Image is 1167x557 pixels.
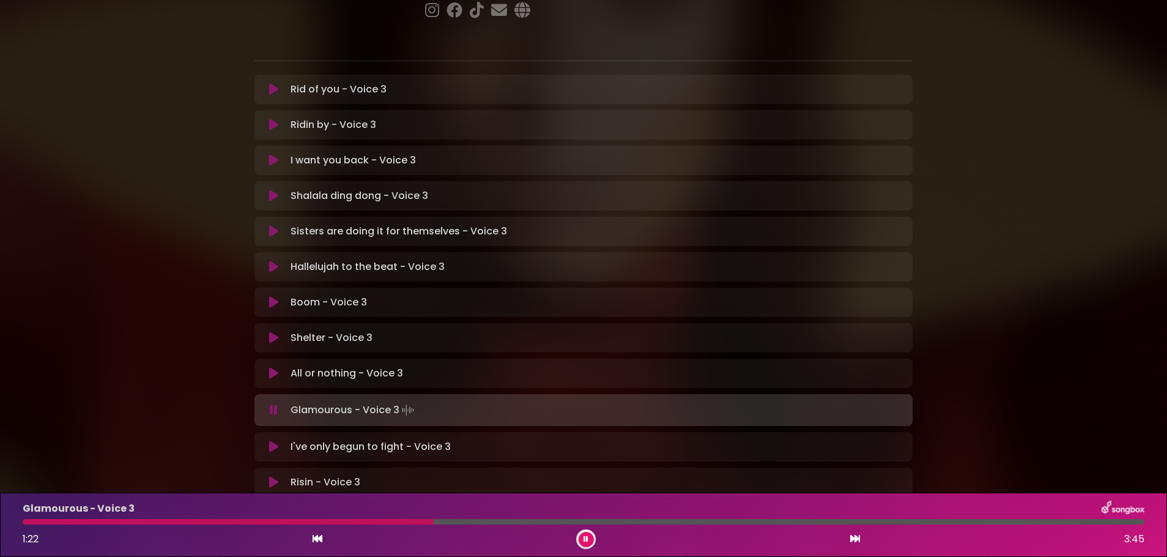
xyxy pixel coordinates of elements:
p: Boom - Voice 3 [291,295,367,310]
p: Glamourous - Voice 3 [291,402,417,419]
p: Rid of you - Voice 3 [291,82,387,97]
p: Shalala ding dong - Voice 3 [291,189,428,203]
span: 3:45 [1124,532,1144,547]
p: Ridin by - Voice 3 [291,118,376,132]
p: Sisters are doing it for themselves - Voice 3 [291,224,507,239]
img: waveform4.gif [399,402,417,419]
img: songbox-logo-white.png [1102,501,1144,517]
span: 1:22 [23,532,39,546]
p: I want you back - Voice 3 [291,153,416,168]
p: Risin - Voice 3 [291,475,360,490]
p: All or nothing - Voice 3 [291,366,403,381]
p: Glamourous - Voice 3 [23,501,135,516]
p: Shelter - Voice 3 [291,331,372,345]
p: Hallelujah to the beat - Voice 3 [291,260,445,274]
p: I've only begun to fight - Voice 3 [291,439,451,454]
